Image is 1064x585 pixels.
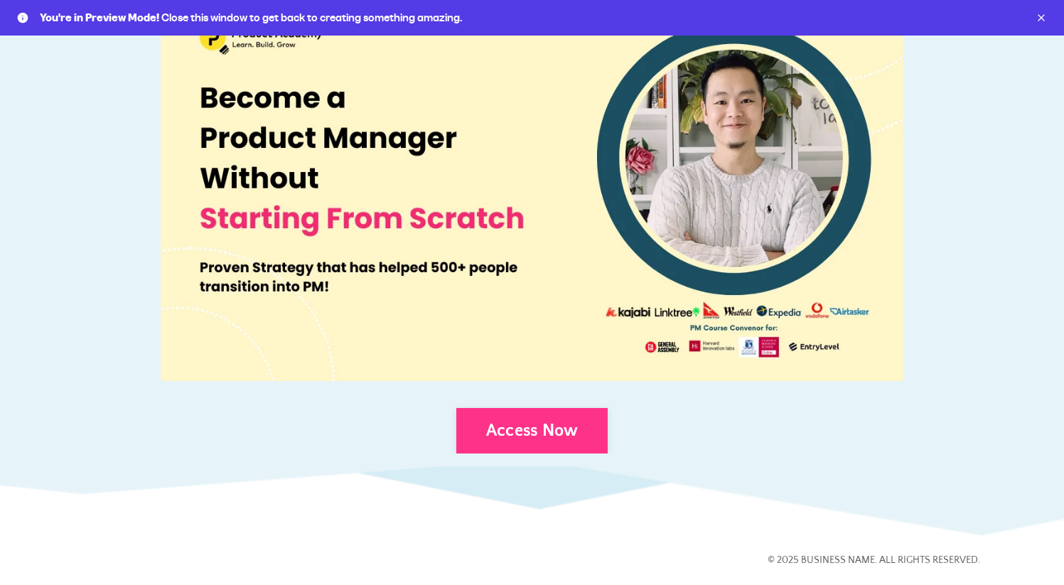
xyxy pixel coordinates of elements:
[161,11,462,25] span: Close this window to get back to creating something amazing.
[17,12,28,23] pds-icon: info circle filled
[40,11,159,25] span: You're in Preview Mode!
[456,408,608,453] a: Access Now
[768,554,980,566] span: © 2025 BUSINESS NAME. ALL RIGHTS RESERVED.
[1036,12,1047,23] button: remove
